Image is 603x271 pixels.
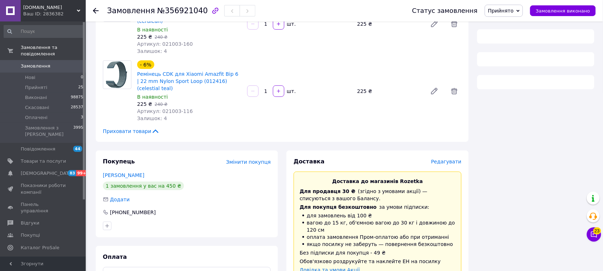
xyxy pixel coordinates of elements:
span: Оплачені [25,114,48,121]
li: для замовлень від 100 ₴ [300,212,455,219]
div: 225 ₴ [354,86,424,96]
span: Для продавця 30 ₴ [300,188,355,194]
span: 25 [78,84,83,91]
a: Редагувати [427,84,442,98]
div: Статус замовлення [412,7,478,14]
span: №356921040 [157,6,208,15]
button: Замовлення виконано [530,5,596,16]
span: [DEMOGRAPHIC_DATA] [21,170,74,177]
div: Повернутися назад [93,7,99,14]
div: Ваш ID: 2836382 [23,11,86,17]
span: Оплата [103,253,127,260]
span: Видалити [447,84,462,98]
div: шт. [285,20,296,28]
span: Замовлення [21,63,50,69]
span: Редагувати [431,159,462,164]
span: Доставка [294,158,325,165]
span: Для покупця безкоштовно [300,204,377,210]
span: Показники роботи компанії [21,182,66,195]
span: 0 [81,74,83,81]
span: 98875 [71,94,83,101]
span: Відгуки [21,220,39,226]
span: 23 [593,227,601,235]
li: оплата замовлення Пром-оплатою або при отриманні [300,233,455,241]
span: Панель управління [21,201,66,214]
span: Повідомлення [21,146,55,152]
div: Без підписки для покупця - 49 ₴ [300,249,455,256]
span: 3995 [73,125,83,138]
span: Додати [110,197,130,202]
img: Ремінець CDK для Xiaomi Amazfit Bip 6 | 22 mm Nylon Sport Loop (012416) (celestial teal) [105,61,130,89]
span: 28537 [71,104,83,111]
span: Покупці [21,232,40,238]
span: Прийнято [488,8,514,14]
span: Доставка до магазинів Rozetka [332,178,423,184]
span: Замовлення [107,6,155,15]
div: [PHONE_NUMBER] [109,209,156,216]
span: Видалити [447,17,462,31]
span: Змінити покупця [226,159,271,165]
span: 225 ₴ [137,34,152,40]
span: Прийняті [25,84,47,91]
a: Редагувати [427,17,442,31]
div: (згідно з умовами акції) — списуються з вашого Балансу. [300,188,455,202]
a: Ремінець CDK для Xiaomi Amazfit Bip 6 | 22 mm Nylon Sport Loop (012416) (celestial teal) [137,71,238,91]
span: Артикул: 021003-160 [137,41,193,47]
span: 225 ₴ [137,101,152,107]
div: - 6% [137,60,154,69]
div: 225 ₴ [354,19,424,29]
span: 3 [81,114,83,121]
span: Замовлення та повідомлення [21,44,86,57]
span: cherdak-store.com.ua [23,4,77,11]
span: Покупець [103,158,135,165]
a: [PERSON_NAME] [103,172,144,178]
span: Нові [25,74,35,81]
button: Чат з покупцем23 [587,227,601,242]
span: Замовлення з [PERSON_NAME] [25,125,73,138]
div: 1 замовлення у вас на 450 ₴ [103,182,184,190]
span: 83 [68,170,76,176]
input: Пошук [4,25,84,38]
span: В наявності [137,94,168,100]
span: Товари та послуги [21,158,66,164]
span: Артикул: 021003-116 [137,108,193,114]
div: Обов'язково роздрукуйте та наклейте ЕН на посилку [300,258,455,265]
li: якщо посилку не заберуть — повернення безкоштовно [300,241,455,248]
span: Виконані [25,94,47,101]
div: за умови підписки: [300,203,455,211]
span: Скасовані [25,104,49,111]
li: вагою до 15 кг, об'ємною вагою до 30 кг і довжиною до 120 см [300,219,455,233]
span: Залишок: 4 [137,115,167,121]
a: Ремінець CDK для Xiaomi Amazfit Bip 6 | 22 mm Nylon Sport Loop (012416) (cerulean) [137,4,238,24]
div: шт. [285,88,296,95]
span: В наявності [137,27,168,33]
span: 240 ₴ [155,102,168,107]
span: 240 ₴ [155,35,168,40]
span: Каталог ProSale [21,245,59,251]
span: Залишок: 4 [137,48,167,54]
span: 44 [73,146,82,152]
span: 99+ [76,170,88,176]
span: Приховати товари [103,128,160,135]
span: Замовлення виконано [536,8,590,14]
